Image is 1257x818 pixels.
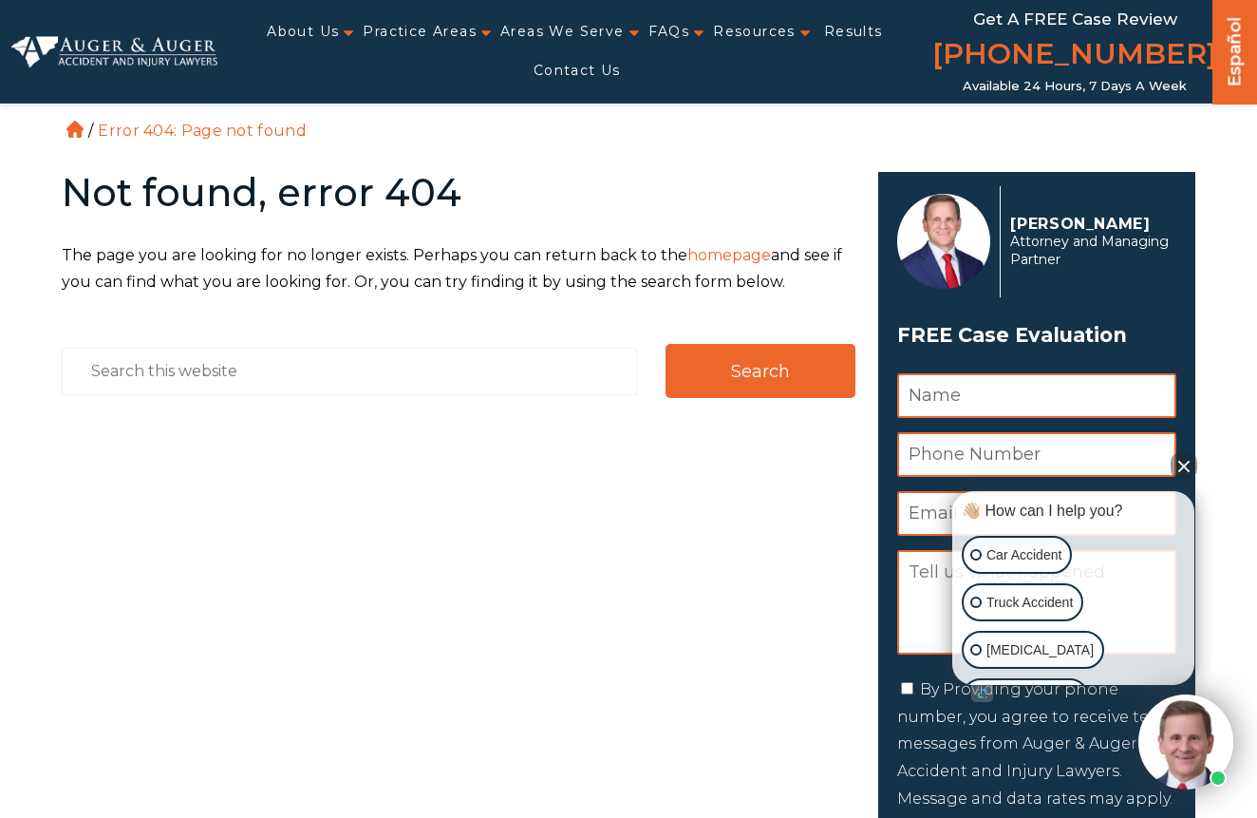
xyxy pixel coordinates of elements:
span: Available 24 Hours, 7 Days a Week [963,79,1187,94]
input: Name [897,373,1176,418]
input: Search [666,344,855,398]
input: Phone Number [897,432,1176,477]
a: [PHONE_NUMBER] [932,33,1217,79]
img: Herbert Auger [897,194,991,289]
h2: Not found, error 404 [62,172,855,214]
a: Open intaker chat [971,685,993,702]
div: 👋🏼 How can I help you? [957,501,1190,522]
p: [PERSON_NAME] [1010,215,1176,233]
p: Truck Accident [986,591,1073,615]
li: Error 404: Page not found [93,122,311,140]
a: Contact Us [534,51,621,90]
a: Home [66,121,84,138]
a: FAQs [648,12,690,51]
a: Areas We Serve [500,12,625,51]
span: FREE Case Evaluation [897,317,1176,353]
span: Attorney and Managing Partner [1010,233,1176,269]
img: Auger & Auger Accident and Injury Lawyers Logo [11,36,217,67]
a: Results [824,12,883,51]
p: [MEDICAL_DATA] [986,638,1094,662]
a: Practice Areas [363,12,477,51]
a: homepage [687,246,771,264]
p: Car Accident [986,543,1061,567]
input: Search this website [62,348,637,395]
img: Intaker widget Avatar [1138,694,1233,789]
button: Close Intaker Chat Widget [1171,452,1197,479]
input: Email [897,491,1176,536]
span: Get a FREE Case Review [973,10,1177,29]
p: The page you are looking for no longer exists. Perhaps you can return back to the and see if you ... [62,242,855,297]
a: About Us [267,12,339,51]
a: Resources [713,12,796,51]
